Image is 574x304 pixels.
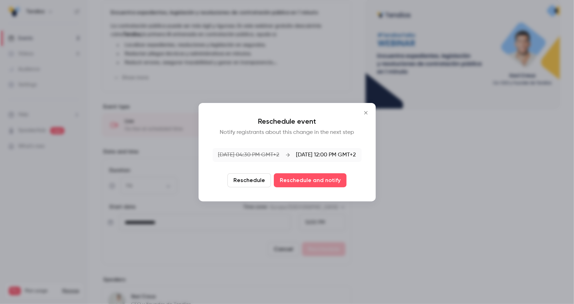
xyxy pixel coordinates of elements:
p: Reschedule event [213,117,362,125]
p: [DATE] 12:00 PM GMT+2 [296,151,356,159]
p: Notify registrants about this change in the next step [213,128,362,137]
button: Reschedule and notify [274,173,347,187]
button: Reschedule [227,173,271,187]
button: Close [359,106,373,120]
p: [DATE] 04:30 PM GMT+2 [218,151,279,159]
